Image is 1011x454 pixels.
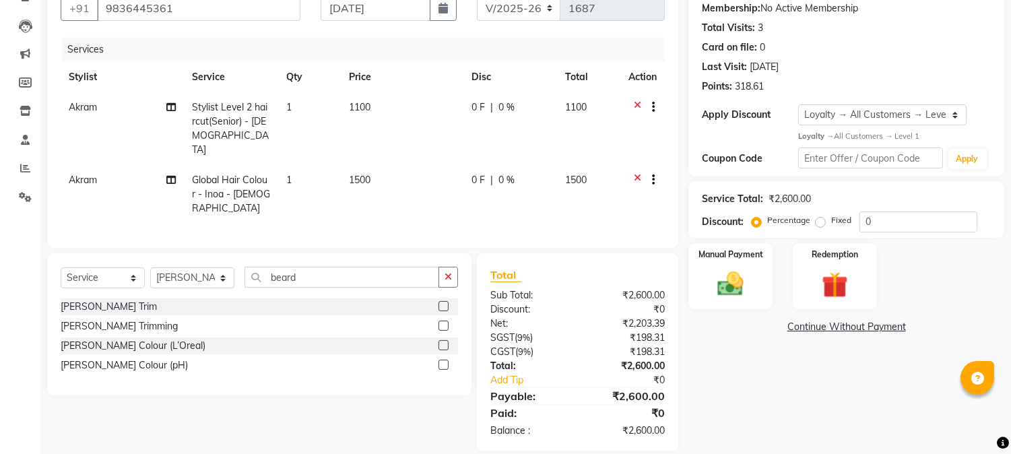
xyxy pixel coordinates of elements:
[798,148,942,168] input: Enter Offer / Coupon Code
[517,332,530,343] span: 9%
[702,192,763,206] div: Service Total:
[349,101,370,113] span: 1100
[709,269,752,299] img: _cash.svg
[578,388,676,404] div: ₹2,600.00
[286,101,292,113] span: 1
[814,269,856,302] img: _gift.svg
[557,62,621,92] th: Total
[480,359,578,373] div: Total:
[184,62,278,92] th: Service
[490,268,521,282] span: Total
[702,60,747,74] div: Last Visit:
[594,373,676,387] div: ₹0
[192,101,269,156] span: Stylist Level 2 haircut(Senior) - [DEMOGRAPHIC_DATA]
[702,21,755,35] div: Total Visits:
[480,302,578,317] div: Discount:
[578,405,676,421] div: ₹0
[702,108,798,122] div: Apply Discount
[767,214,810,226] label: Percentage
[735,79,764,94] div: 318.61
[578,288,676,302] div: ₹2,600.00
[61,319,178,333] div: [PERSON_NAME] Trimming
[758,21,763,35] div: 3
[691,320,1002,334] a: Continue Without Payment
[341,62,463,92] th: Price
[578,345,676,359] div: ₹198.31
[498,173,515,187] span: 0 %
[244,267,439,288] input: Search or Scan
[286,174,292,186] span: 1
[578,424,676,438] div: ₹2,600.00
[702,215,744,229] div: Discount:
[702,79,732,94] div: Points:
[702,152,798,166] div: Coupon Code
[798,131,834,141] strong: Loyalty →
[61,339,205,353] div: [PERSON_NAME] Colour (L’Oreal)
[463,62,557,92] th: Disc
[61,358,188,372] div: [PERSON_NAME] Colour (pH)
[480,405,578,421] div: Paid:
[349,174,370,186] span: 1500
[192,174,270,214] span: Global Hair Colour - Inoa - [DEMOGRAPHIC_DATA]
[490,346,515,358] span: CGST
[61,62,184,92] th: Stylist
[750,60,779,74] div: [DATE]
[480,345,578,359] div: ( )
[480,317,578,331] div: Net:
[578,331,676,345] div: ₹198.31
[490,331,515,344] span: SGST
[565,174,587,186] span: 1500
[490,100,493,115] span: |
[831,214,851,226] label: Fixed
[498,100,515,115] span: 0 %
[471,173,485,187] span: 0 F
[480,388,578,404] div: Payable:
[278,62,341,92] th: Qty
[812,249,858,261] label: Redemption
[760,40,765,55] div: 0
[798,131,991,142] div: All Customers → Level 1
[61,300,157,314] div: [PERSON_NAME] Trim
[948,149,987,169] button: Apply
[480,373,594,387] a: Add Tip
[471,100,485,115] span: 0 F
[769,192,811,206] div: ₹2,600.00
[69,174,97,186] span: Akram
[62,37,675,62] div: Services
[69,101,97,113] span: Akram
[620,62,665,92] th: Action
[480,424,578,438] div: Balance :
[480,288,578,302] div: Sub Total:
[578,359,676,373] div: ₹2,600.00
[702,1,760,15] div: Membership:
[578,317,676,331] div: ₹2,203.39
[578,302,676,317] div: ₹0
[480,331,578,345] div: ( )
[490,173,493,187] span: |
[702,1,991,15] div: No Active Membership
[518,346,531,357] span: 9%
[698,249,763,261] label: Manual Payment
[702,40,757,55] div: Card on file:
[565,101,587,113] span: 1100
